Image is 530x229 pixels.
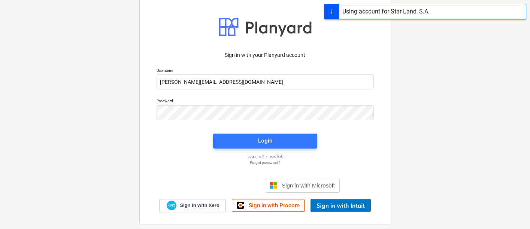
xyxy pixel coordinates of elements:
[270,181,277,189] img: Microsoft logo
[213,134,317,149] button: Login
[342,7,430,16] div: Using account for Star Land, S.A.
[232,199,305,212] a: Sign in with Procore
[157,68,374,74] p: Username
[159,199,226,212] a: Sign in with Xero
[180,202,219,209] span: Sign in with Xero
[153,160,378,165] a: Forgot password?
[187,177,263,193] iframe: Sign in with Google Button
[258,136,272,146] div: Login
[153,154,378,159] a: Log in with magic link
[249,202,300,209] span: Sign in with Procore
[282,182,335,189] span: Sign in with Microsoft
[167,201,176,211] img: Xero logo
[157,98,374,105] p: Password
[157,51,374,59] p: Sign in with your Planyard account
[157,74,374,89] input: Username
